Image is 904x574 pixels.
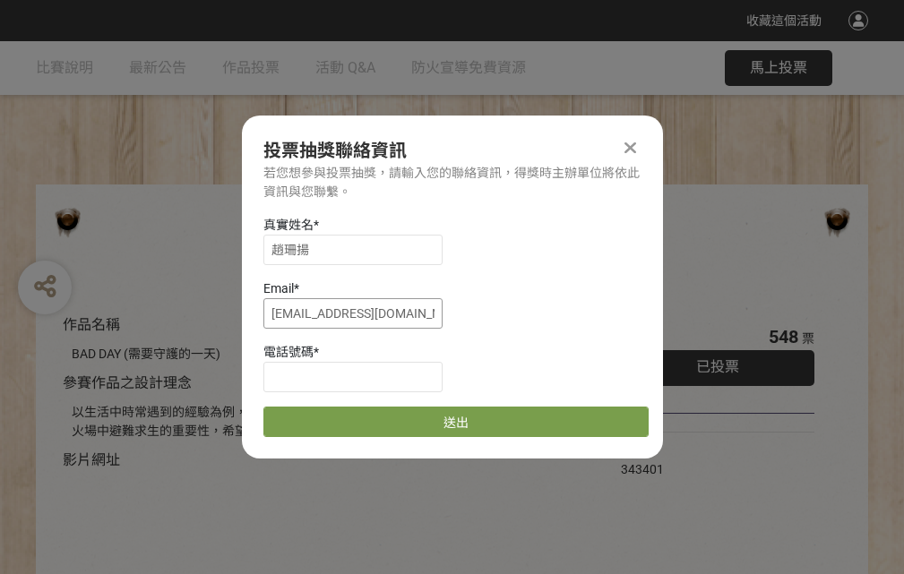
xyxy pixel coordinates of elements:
div: 投票抽獎聯絡資訊 [263,137,641,164]
div: 若您想參與投票抽獎，請輸入您的聯絡資訊，得獎時主辦單位將依此資訊與您聯繫。 [263,164,641,201]
span: 已投票 [696,358,739,375]
a: 防火宣導免費資源 [411,41,526,95]
span: 防火宣導免費資源 [411,59,526,76]
span: Email [263,281,294,296]
span: 最新公告 [129,59,186,76]
span: 收藏這個活動 [746,13,822,28]
a: 活動 Q&A [315,41,375,95]
span: 影片網址 [63,451,120,468]
iframe: Facebook Share [668,441,758,459]
a: 作品投票 [222,41,280,95]
span: 參賽作品之設計理念 [63,374,192,391]
button: 馬上投票 [725,50,832,86]
span: 活動 Q&A [315,59,375,76]
a: 比賽說明 [36,41,93,95]
div: 以生活中時常遇到的經驗為例，透過對比的方式宣傳住宅用火災警報器、家庭逃生計畫及火場中避難求生的重要性，希望透過趣味的短影音讓更多人認識到更多的防火觀念。 [72,403,567,441]
div: BAD DAY (需要守護的一天) [72,345,567,364]
span: 比賽說明 [36,59,93,76]
span: 作品名稱 [63,316,120,333]
span: 馬上投票 [750,59,807,76]
span: 真實姓名 [263,218,314,232]
a: 最新公告 [129,41,186,95]
span: 548 [769,326,798,347]
span: 電話號碼 [263,345,314,359]
button: 送出 [263,407,649,437]
span: 作品投票 [222,59,280,76]
span: 票 [802,331,814,346]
